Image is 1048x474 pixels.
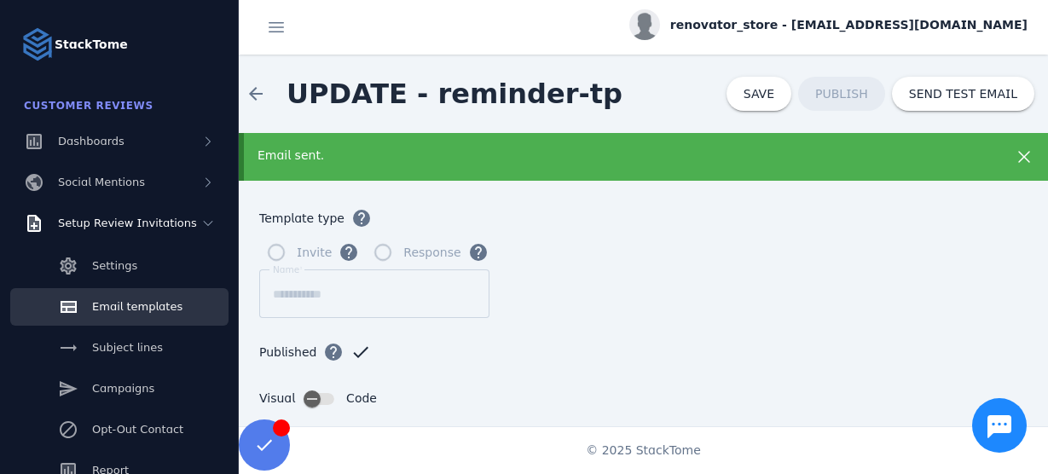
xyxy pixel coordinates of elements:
img: Logo image [20,27,55,61]
button: SAVE [727,77,791,111]
span: Published [259,344,316,361]
span: Campaigns [92,382,154,395]
img: profile.jpg [629,9,660,40]
button: Published [316,335,350,369]
strong: StackTome [55,36,128,54]
span: renovator_store - [EMAIL_ADDRESS][DOMAIN_NAME] [670,16,1028,34]
span: Visual [259,390,295,408]
span: Subject lines [92,341,163,354]
span: Code [346,390,377,408]
span: Social Mentions [58,176,145,188]
span: Template type [259,210,345,228]
a: Subject lines [10,329,229,367]
span: Dashboards [58,135,124,147]
span: SEND TEST EMAIL [909,88,1017,100]
span: Opt-Out Contact [92,423,183,436]
button: renovator_store - [EMAIL_ADDRESS][DOMAIN_NAME] [629,9,1028,40]
a: Campaigns [10,370,229,408]
label: Invite [293,242,332,263]
span: Setup Review Invitations [58,217,197,229]
a: Opt-Out Contact [10,411,229,448]
label: Response [400,242,460,263]
mat-icon: check [350,342,371,362]
a: Email templates [10,288,229,326]
a: Settings [10,247,229,285]
button: SEND TEST EMAIL [892,77,1034,111]
mat-label: Name [273,264,299,275]
span: Email templates [92,300,182,313]
span: UPDATE - reminder-tp [287,78,622,110]
span: Customer Reviews [24,100,153,112]
div: Email sent. [258,147,957,165]
span: SAVE [744,87,774,101]
span: © 2025 StackTome [586,442,701,460]
span: Settings [92,259,137,272]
